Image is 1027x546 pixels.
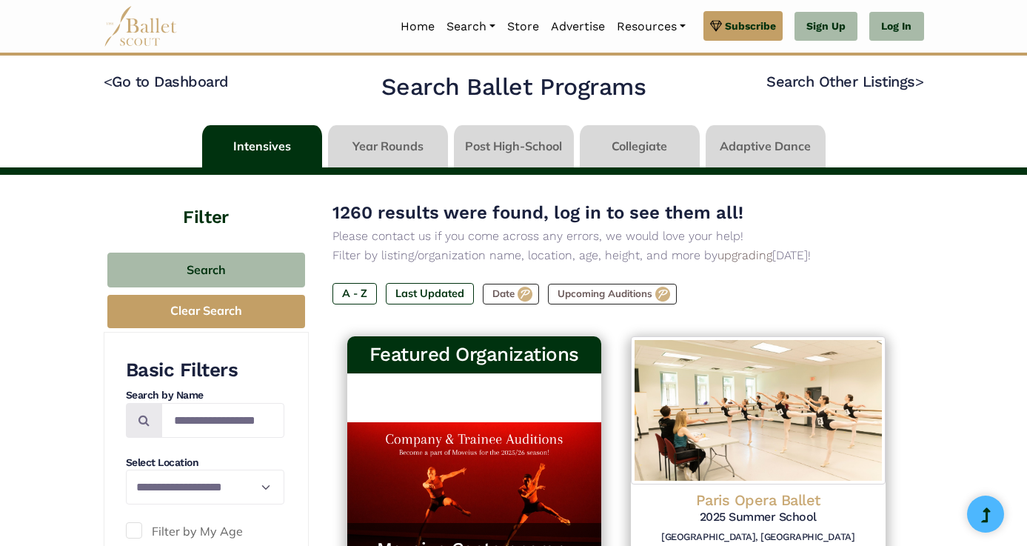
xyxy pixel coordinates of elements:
a: Advertise [545,11,611,42]
img: gem.svg [710,18,722,34]
h6: [GEOGRAPHIC_DATA], [GEOGRAPHIC_DATA] [643,531,874,544]
h3: Featured Organizations [359,342,590,367]
button: Search [107,253,305,287]
img: Logo [631,336,886,485]
h4: Paris Opera Ballet [643,490,874,510]
span: Subscribe [725,18,776,34]
span: 1260 results were found, log in to see them all! [332,202,743,223]
button: Clear Search [107,295,305,328]
li: Year Rounds [325,125,451,167]
code: < [104,72,113,90]
label: Upcoming Auditions [548,284,677,304]
a: Store [501,11,545,42]
label: A - Z [332,283,377,304]
li: Adaptive Dance [703,125,829,167]
a: Home [395,11,441,42]
a: Search [441,11,501,42]
a: upgrading [717,248,772,262]
h5: 2025 Summer School [643,510,874,525]
p: Filter by listing/organization name, location, age, height, and more by [DATE]! [332,246,900,265]
input: Search by names... [161,403,284,438]
label: Date [483,284,539,304]
h4: Filter [104,175,309,230]
label: Last Updated [386,283,474,304]
h4: Select Location [126,456,284,470]
li: Collegiate [577,125,703,167]
a: Search Other Listings> [766,73,923,90]
a: Resources [611,11,692,42]
h3: Basic Filters [126,358,284,383]
a: <Go to Dashboard [104,73,229,90]
h2: Search Ballet Programs [381,72,646,103]
a: Sign Up [794,12,857,41]
li: Intensives [199,125,325,167]
code: > [915,72,924,90]
p: Please contact us if you come across any errors, we would love your help! [332,227,900,246]
a: Subscribe [703,11,783,41]
a: Log In [869,12,923,41]
h4: Search by Name [126,388,284,403]
li: Post High-School [451,125,577,167]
